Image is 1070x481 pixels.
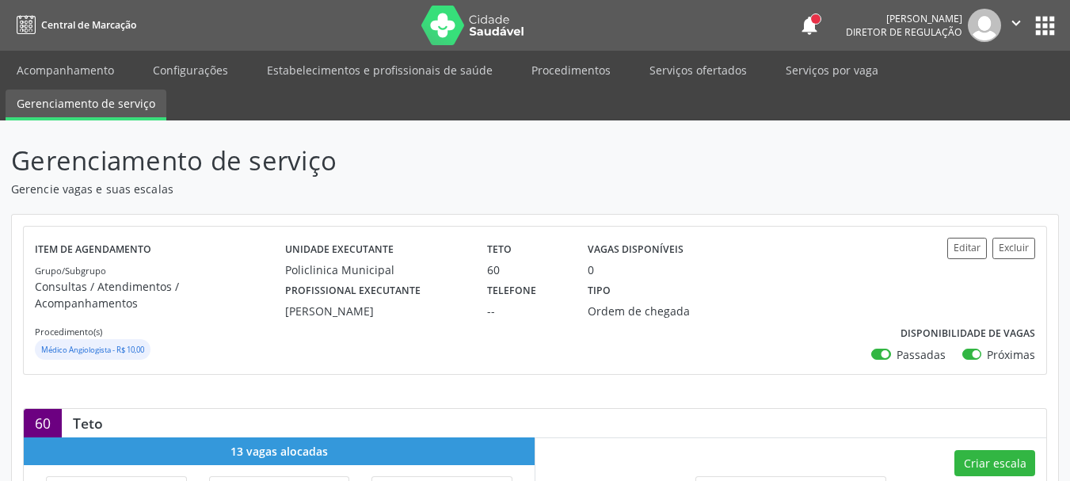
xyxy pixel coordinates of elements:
[35,265,106,277] small: Grupo/Subgrupo
[24,437,535,465] div: 13 vagas alocadas
[992,238,1035,259] button: Excluir
[588,261,594,278] div: 0
[1031,12,1059,40] button: apps
[1007,14,1025,32] i: 
[968,9,1001,42] img: img
[1001,9,1031,42] button: 
[41,18,136,32] span: Central de Marcação
[987,346,1035,363] label: Próximas
[954,450,1035,477] button: Criar escala
[487,238,512,262] label: Teto
[24,409,62,437] div: 60
[901,322,1035,346] label: Disponibilidade de vagas
[62,414,114,432] div: Teto
[487,278,536,303] label: Telefone
[487,261,565,278] div: 60
[35,278,285,311] p: Consultas / Atendimentos / Acompanhamentos
[11,181,744,197] p: Gerencie vagas e suas escalas
[846,12,962,25] div: [PERSON_NAME]
[798,14,821,36] button: notifications
[947,238,987,259] button: Editar
[588,278,611,303] label: Tipo
[846,25,962,39] span: Diretor de regulação
[285,261,465,278] div: Policlinica Municipal
[897,346,946,363] label: Passadas
[142,56,239,84] a: Configurações
[41,345,144,355] small: Médico Angiologista - R$ 10,00
[588,238,684,262] label: Vagas disponíveis
[6,56,125,84] a: Acompanhamento
[35,238,151,262] label: Item de agendamento
[285,238,394,262] label: Unidade executante
[11,141,744,181] p: Gerenciamento de serviço
[285,303,465,319] div: [PERSON_NAME]
[487,303,565,319] div: --
[35,326,102,338] small: Procedimento(s)
[6,90,166,120] a: Gerenciamento de serviço
[638,56,758,84] a: Serviços ofertados
[285,278,421,303] label: Profissional executante
[588,303,717,319] div: Ordem de chegada
[11,12,136,38] a: Central de Marcação
[520,56,622,84] a: Procedimentos
[256,56,504,84] a: Estabelecimentos e profissionais de saúde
